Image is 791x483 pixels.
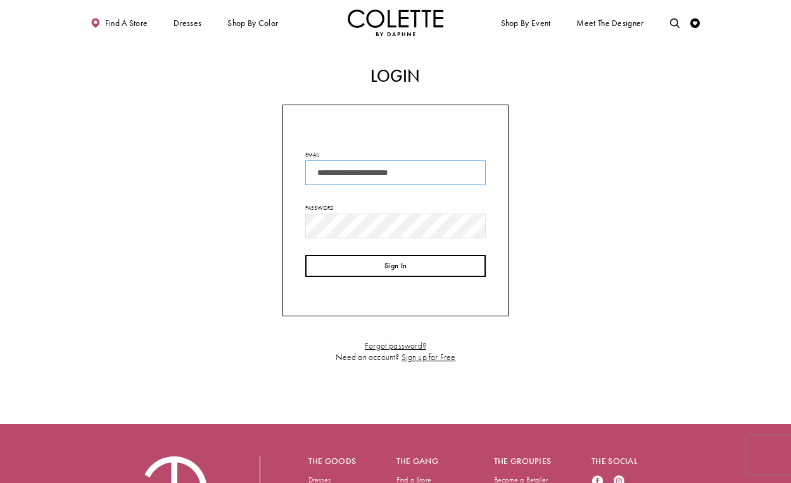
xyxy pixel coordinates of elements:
span: Shop by color [227,18,278,28]
h5: The groupies [494,456,554,466]
h5: The goods [308,456,358,466]
span: Shop by color [225,10,281,36]
span: Need an account? [336,352,400,363]
h2: Login [191,67,599,86]
a: Meet the designer [574,10,647,36]
span: Meet the designer [576,18,643,28]
button: Sign In [305,255,486,277]
h5: The social [592,456,651,466]
h5: The gang [396,456,456,466]
span: Shop By Event [498,10,553,36]
span: Dresses [174,18,201,28]
span: Find a store [105,18,148,28]
label: Email [305,151,320,160]
span: Dresses [171,10,204,36]
span: Shop By Event [501,18,551,28]
a: Find a store [89,10,150,36]
label: Password [305,204,334,213]
a: Sign up for Free [402,352,456,363]
a: Check Wishlist [688,10,703,36]
img: Colette by Daphne [348,10,444,36]
a: Forgot password? [365,340,426,351]
a: Toggle search [668,10,682,36]
a: Visit Home Page [348,10,444,36]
